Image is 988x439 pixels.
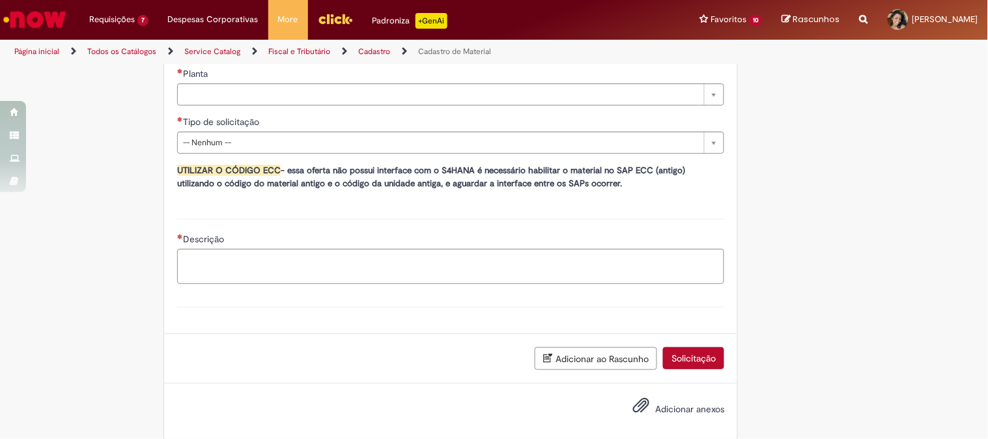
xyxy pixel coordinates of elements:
[281,165,285,176] strong: -
[14,46,59,57] a: Página inicial
[711,13,746,26] span: Favoritos
[358,46,390,57] a: Cadastro
[177,234,183,239] span: Necessários
[10,40,649,64] ul: Trilhas de página
[268,46,330,57] a: Fiscal e Tributário
[663,347,724,369] button: Solicitação
[535,347,657,370] button: Adicionar ao Rascunho
[318,9,353,29] img: click_logo_yellow_360x200.png
[177,68,183,74] span: Necessários
[416,13,447,29] p: +GenAi
[793,13,840,25] span: Rascunhos
[1,7,68,33] img: ServiceNow
[87,46,156,57] a: Todos os Catálogos
[137,15,148,26] span: 7
[89,13,135,26] span: Requisições
[629,393,653,423] button: Adicionar anexos
[418,46,491,57] a: Cadastro de Material
[177,165,281,176] strong: UTILIZAR O CÓDIGO ECC
[184,46,240,57] a: Service Catalog
[177,117,183,122] span: Necessários
[749,15,763,26] span: 10
[912,14,978,25] span: [PERSON_NAME]
[177,83,724,106] a: Limpar campo Planta
[183,116,262,128] span: Tipo de solicitação
[183,233,227,245] span: Descrição
[177,165,685,189] span: essa oferta não possui interface com o S4HANA é necessário habilitar o material no SAP ECC (antig...
[373,13,447,29] div: Padroniza
[183,132,698,153] span: -- Nenhum --
[177,249,724,284] textarea: Descrição
[168,13,259,26] span: Despesas Corporativas
[655,403,724,415] span: Adicionar anexos
[782,14,840,26] a: Rascunhos
[278,13,298,26] span: More
[183,68,210,79] span: Necessários - Planta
